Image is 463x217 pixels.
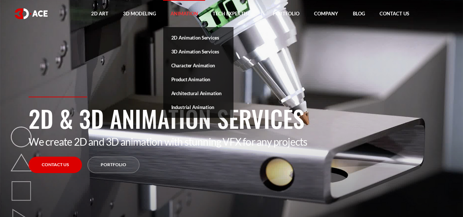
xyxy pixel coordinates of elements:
a: Architectural Animation [163,86,234,100]
a: Portfolio [87,157,139,173]
a: 3D Animation Services [163,45,234,59]
a: Character Animation [163,59,234,72]
p: We create 2D and 3D animation with stunning VFX for any projects [29,135,435,148]
img: logo white [15,8,48,19]
a: Product Animation [163,72,234,86]
a: Contact us [29,157,82,173]
a: Industrial Animation [163,100,234,114]
a: 2D Animation Services [163,31,234,45]
h1: 2D & 3D Animation Services [29,101,435,135]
